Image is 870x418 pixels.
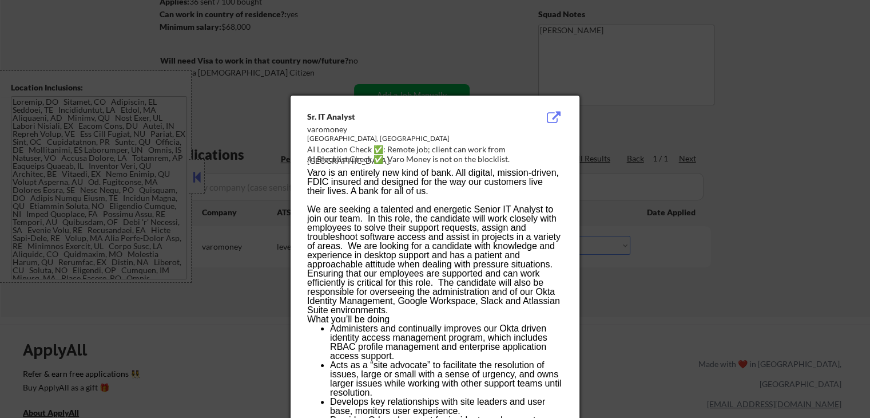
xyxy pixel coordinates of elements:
h3: What you’ll be doing [307,315,562,324]
div: AI Blocklist Check ✅: Varo Money is not on the blocklist. [307,153,567,165]
span: We are seeking a talented and energetic Senior IT Analyst to join our team. In this role, the can... [307,204,561,315]
div: Sr. IT Analyst [307,111,505,123]
li: Administers and continually improves our Okta driven identity access management program, which in... [330,324,562,361]
div: varomoney [307,124,505,135]
div: [GEOGRAPHIC_DATA], [GEOGRAPHIC_DATA] [307,134,505,144]
div: Varo is an entirely new kind of bank. All digital, mission-driven, FDIC insured and designed for ... [307,168,562,196]
li: Acts as a “site advocate” to facilitate the resolution of issues, large or small with a sense of ... [330,361,562,397]
li: Develops key relationships with site leaders and user base, monitors user experience. [330,397,562,416]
